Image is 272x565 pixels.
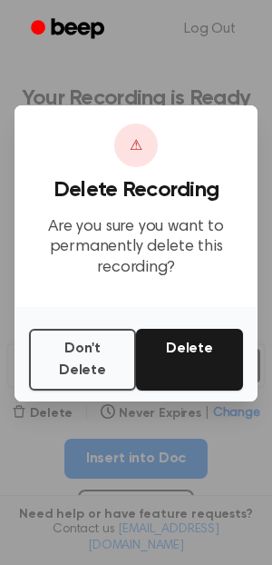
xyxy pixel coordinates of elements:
[29,178,243,203] h3: Delete Recording
[29,217,243,279] p: Are you sure you want to permanently delete this recording?
[29,329,136,391] button: Don't Delete
[136,329,243,391] button: Delete
[166,7,254,51] a: Log Out
[114,124,158,167] div: ⚠
[18,12,121,47] a: Beep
